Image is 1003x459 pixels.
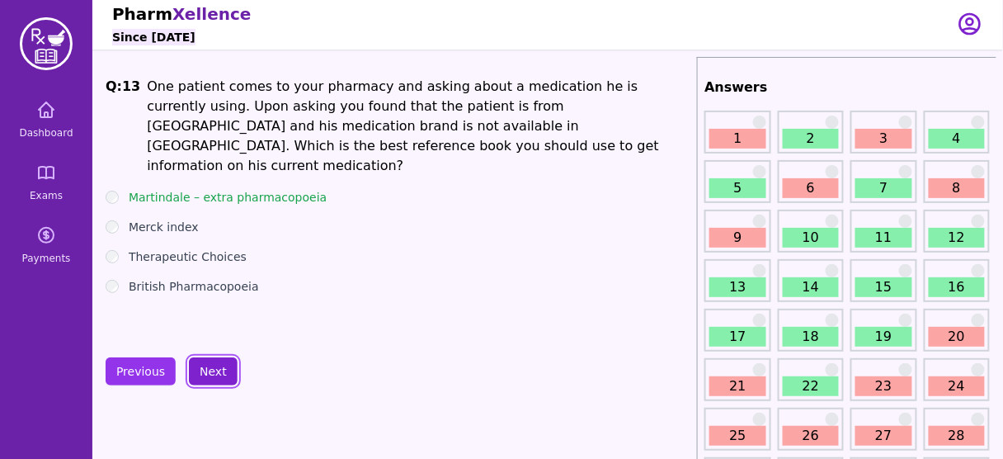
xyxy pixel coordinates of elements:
[30,189,63,202] span: Exams
[855,129,911,149] a: 3
[709,129,765,149] a: 1
[106,357,176,386] button: Previous
[855,426,911,446] a: 27
[709,426,765,446] a: 25
[929,376,985,396] a: 24
[129,219,199,235] label: Merck index
[19,126,73,140] span: Dashboard
[7,153,86,212] a: Exams
[929,426,985,446] a: 28
[855,327,911,347] a: 19
[709,228,765,248] a: 9
[929,277,985,297] a: 16
[783,426,839,446] a: 26
[7,90,86,149] a: Dashboard
[709,178,765,198] a: 5
[855,178,911,198] a: 7
[709,277,765,297] a: 13
[147,77,690,176] li: One patient comes to your pharmacy and asking about a medication he is currently using. Upon aski...
[855,277,911,297] a: 15
[783,228,839,248] a: 10
[929,228,985,248] a: 12
[783,178,839,198] a: 6
[783,327,839,347] a: 18
[855,376,911,396] a: 23
[129,248,247,265] label: Therapeutic Choices
[783,277,839,297] a: 14
[172,4,251,24] span: Xellence
[129,189,327,206] label: Martindale – extra pharmacopoeia
[709,327,765,347] a: 17
[929,178,985,198] a: 8
[129,278,259,295] label: British Pharmacopoeia
[929,327,985,347] a: 20
[929,129,985,149] a: 4
[783,129,839,149] a: 2
[20,17,73,70] img: PharmXellence Logo
[855,228,911,248] a: 11
[783,376,839,396] a: 22
[106,77,140,176] h1: Q: 13
[709,376,765,396] a: 21
[7,215,86,275] a: Payments
[22,252,71,265] span: Payments
[704,78,990,97] h2: Answers
[112,4,172,24] span: Pharm
[112,29,195,45] h6: Since [DATE]
[189,357,238,386] button: Next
